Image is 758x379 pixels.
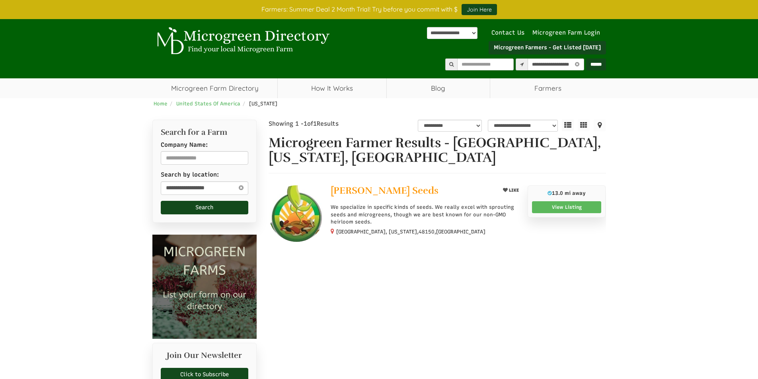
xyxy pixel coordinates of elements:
[508,188,519,193] span: LIKE
[152,78,278,98] a: Microgreen Farm Directory
[161,201,249,214] button: Search
[331,185,493,198] a: [PERSON_NAME] Seeds
[313,120,317,127] span: 1
[161,141,208,149] label: Company Name:
[488,120,558,132] select: sortbox-1
[419,228,435,235] span: 48150
[331,204,521,225] p: We specialize in specific kinds of seeds. We really excel with sprouting seeds and microgreens, t...
[304,120,307,127] span: 1
[269,185,325,241] img: Todd's Seeds
[427,27,477,39] select: Language Translate Widget
[161,171,219,179] label: Search by location:
[489,41,606,54] a: Microgreen Farmers - Get Listed [DATE]
[146,4,612,15] div: Farmers: Summer Deal 2 Month Trial! Try before you commit with $
[176,101,240,107] a: United States Of America
[487,29,528,36] a: Contact Us
[500,185,522,195] button: LIKE
[436,228,485,235] span: [GEOGRAPHIC_DATA]
[152,27,331,55] img: Microgreen Directory
[418,120,482,132] select: overall_rating_filter-1
[336,229,485,235] small: [GEOGRAPHIC_DATA], [US_STATE], ,
[154,101,168,107] a: Home
[269,136,606,165] h1: Microgreen Farmer Results - [GEOGRAPHIC_DATA], [US_STATE], [GEOGRAPHIC_DATA]
[532,190,602,197] p: 13.0 mi away
[462,4,497,15] a: Join Here
[161,128,249,137] h2: Search for a Farm
[490,78,606,98] span: Farmers
[152,235,257,339] img: Microgreen Farms list your microgreen farm today
[161,351,249,364] h2: Join Our Newsletter
[532,201,602,213] a: View Listing
[278,78,386,98] a: How It Works
[387,78,490,98] a: Blog
[269,120,381,128] div: Showing 1 - of Results
[427,27,477,39] div: Powered by
[331,185,438,196] span: [PERSON_NAME] Seeds
[532,29,604,36] a: Microgreen Farm Login
[249,101,277,107] span: [US_STATE]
